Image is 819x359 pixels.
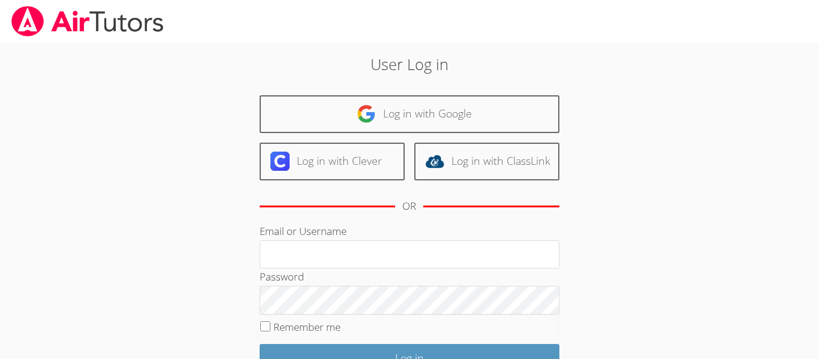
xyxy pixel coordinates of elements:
a: Log in with Google [260,95,559,133]
label: Password [260,270,304,283]
label: Email or Username [260,224,347,238]
img: classlink-logo-d6bb404cc1216ec64c9a2012d9dc4662098be43eaf13dc465df04b49fa7ab582.svg [425,152,444,171]
a: Log in with Clever [260,143,405,180]
div: OR [402,198,416,215]
label: Remember me [273,320,341,334]
a: Log in with ClassLink [414,143,559,180]
img: airtutors_banner-c4298cdbf04f3fff15de1276eac7730deb9818008684d7c2e4769d2f7ddbe033.png [10,6,165,37]
img: clever-logo-6eab21bc6e7a338710f1a6ff85c0baf02591cd810cc4098c63d3a4b26e2feb20.svg [270,152,290,171]
img: google-logo-50288ca7cdecda66e5e0955fdab243c47b7ad437acaf1139b6f446037453330a.svg [357,104,376,123]
h2: User Log in [188,53,631,76]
